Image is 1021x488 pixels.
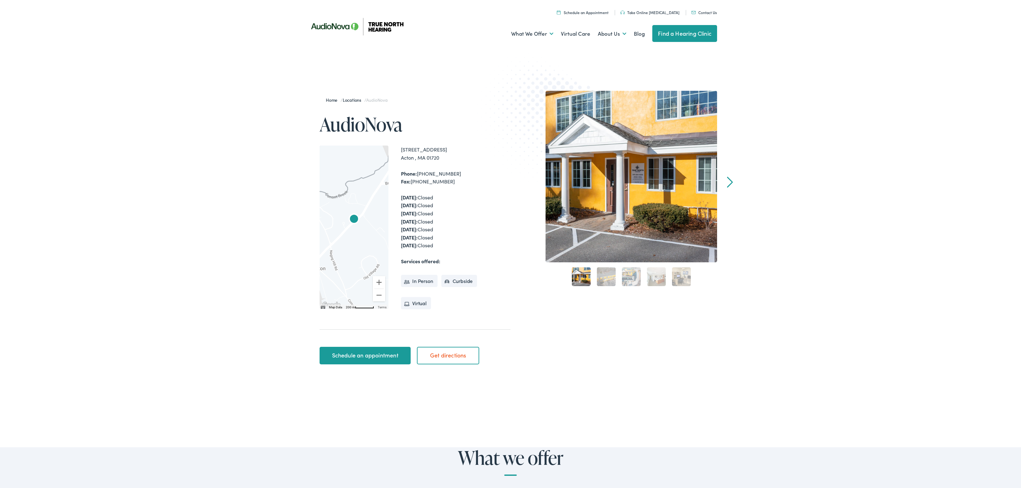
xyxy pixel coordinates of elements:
a: Terms (opens in new tab) [378,306,387,309]
a: 3 [622,267,641,286]
a: Get directions [417,347,479,364]
strong: [DATE]: [401,226,418,233]
li: Curbside [441,275,477,287]
h2: What we offer [338,447,683,476]
a: What We Offer [511,22,553,45]
strong: Fax: [401,178,411,185]
span: 200 m [346,306,355,309]
button: Map Data [329,305,342,310]
a: Blog [634,22,645,45]
a: 2 [597,267,616,286]
div: [PHONE_NUMBER] [PHONE_NUMBER] [401,170,510,186]
a: 4 [647,267,666,286]
a: Locations [343,97,364,103]
a: 5 [672,267,691,286]
strong: [DATE]: [401,218,418,225]
span: / / [326,97,387,103]
a: Contact Us [691,10,717,15]
img: Icon symbolizing a calendar in color code ffb348 [557,10,561,14]
div: AudioNova [344,210,364,230]
img: Headphones icon in color code ffb348 [620,11,625,14]
img: Mail icon in color code ffb348, used for communication purposes [691,11,696,14]
button: Zoom in [373,276,385,289]
a: Schedule an appointment [320,347,411,364]
a: Schedule an Appointment [557,10,608,15]
a: Take Online [MEDICAL_DATA] [620,10,680,15]
li: In Person [401,275,438,287]
strong: Phone: [401,170,417,177]
strong: [DATE]: [401,242,418,249]
a: Next [727,177,733,188]
li: Virtual [401,297,431,310]
strong: [DATE]: [401,210,418,217]
div: Closed Closed Closed Closed Closed Closed Closed [401,193,510,249]
strong: [DATE]: [401,234,418,241]
strong: [DATE]: [401,202,418,208]
strong: Services offered: [401,258,440,265]
a: Find a Hearing Clinic [652,25,717,42]
strong: [DATE]: [401,194,418,201]
a: 1 [572,267,591,286]
img: Google [321,301,342,309]
h1: AudioNova [320,114,510,135]
button: Keyboard shortcuts [321,305,325,310]
button: Zoom out [373,289,385,301]
span: AudioNova [366,97,387,103]
div: [STREET_ADDRESS] Acton , MA 01720 [401,146,510,162]
a: Virtual Care [561,22,590,45]
a: About Us [598,22,626,45]
button: Map Scale: 200 m per 57 pixels [344,305,376,309]
a: Home [326,97,341,103]
a: Open this area in Google Maps (opens a new window) [321,301,342,309]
